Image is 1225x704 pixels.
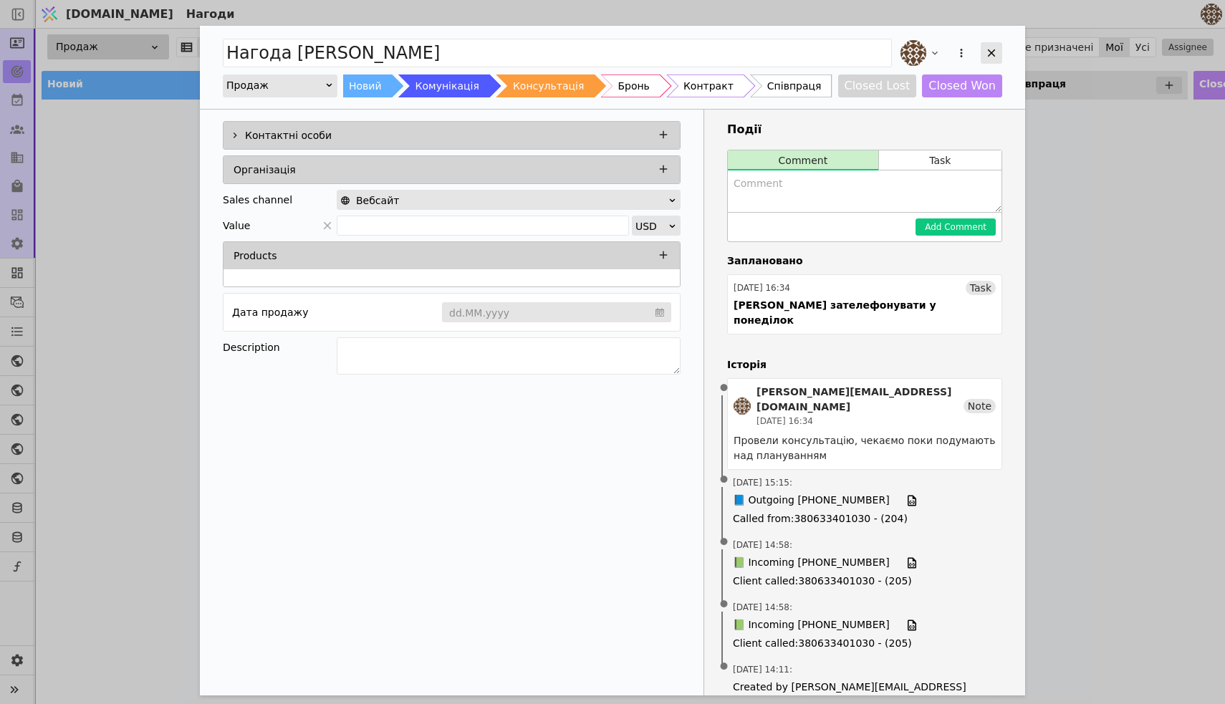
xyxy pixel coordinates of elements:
[356,191,399,211] span: Вебсайт
[200,26,1025,695] div: Add Opportunity
[655,305,664,319] svg: calendar
[513,74,584,97] div: Консультація
[635,216,668,236] div: USD
[733,617,890,633] span: 📗 Incoming [PHONE_NUMBER]
[223,216,250,236] span: Value
[223,337,337,357] div: Description
[733,663,792,676] span: [DATE] 14:11 :
[734,397,751,415] img: an
[226,75,325,95] div: Продаж
[733,574,996,589] span: Client called : 380633401030 - (205)
[879,150,1001,170] button: Task
[922,74,1002,97] button: Closed Won
[232,302,308,322] div: Дата продажу
[733,539,792,551] span: [DATE] 14:58 :
[734,298,996,328] div: [PERSON_NAME] зателефонувати у понеділок
[234,163,296,178] p: Організація
[756,385,964,415] div: [PERSON_NAME][EMAIL_ADDRESS][DOMAIN_NAME]
[717,649,731,685] span: •
[966,281,996,295] div: Task
[733,555,890,571] span: 📗 Incoming [PHONE_NUMBER]
[618,74,649,97] div: Бронь
[727,254,1002,269] h4: Заплановано
[340,196,350,206] img: online-store.svg
[717,370,731,407] span: •
[234,249,277,264] p: Products
[756,415,964,428] div: [DATE] 16:34
[767,74,822,97] div: Співпраця
[683,74,734,97] div: Контракт
[733,511,996,526] span: Called from : 380633401030 - (204)
[717,462,731,498] span: •
[727,357,1002,372] h4: Історія
[349,74,382,97] div: Новий
[245,128,332,143] p: Контактні особи
[728,150,878,170] button: Comment
[734,281,790,294] div: [DATE] 16:34
[734,433,996,463] div: Провели консультацію, чекаємо поки подумають над плануванням
[727,121,1002,138] h3: Події
[733,601,792,614] span: [DATE] 14:58 :
[717,587,731,623] span: •
[733,493,890,508] span: 📘 Outgoing [PHONE_NUMBER]
[838,74,917,97] button: Closed Lost
[900,40,926,66] img: an
[964,399,996,413] div: Note
[415,74,479,97] div: Комунікація
[717,524,731,561] span: •
[223,190,292,210] div: Sales channel
[916,218,996,236] button: Add Comment
[733,636,996,651] span: Client called : 380633401030 - (205)
[733,476,792,489] span: [DATE] 15:15 :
